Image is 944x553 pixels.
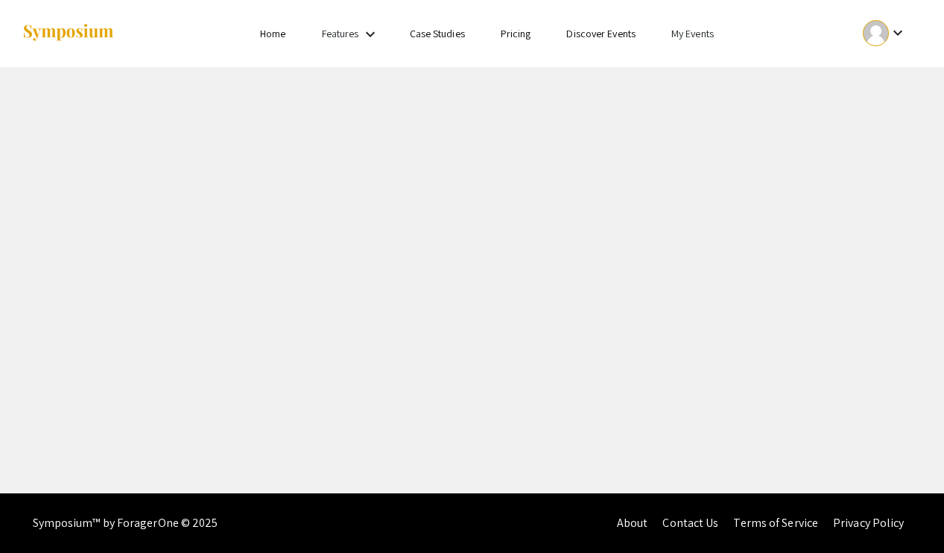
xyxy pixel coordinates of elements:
[617,515,648,531] a: About
[22,23,115,43] img: Symposium by ForagerOne
[566,27,636,40] a: Discover Events
[889,24,907,42] mat-icon: Expand account dropdown
[671,27,714,40] a: My Events
[361,25,379,43] mat-icon: Expand Features list
[833,515,904,531] a: Privacy Policy
[410,27,465,40] a: Case Studies
[33,493,218,553] div: Symposium™ by ForagerOne © 2025
[260,27,285,40] a: Home
[733,515,818,531] a: Terms of Service
[501,27,531,40] a: Pricing
[662,515,718,531] a: Contact Us
[847,16,922,50] button: Expand account dropdown
[322,27,359,40] a: Features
